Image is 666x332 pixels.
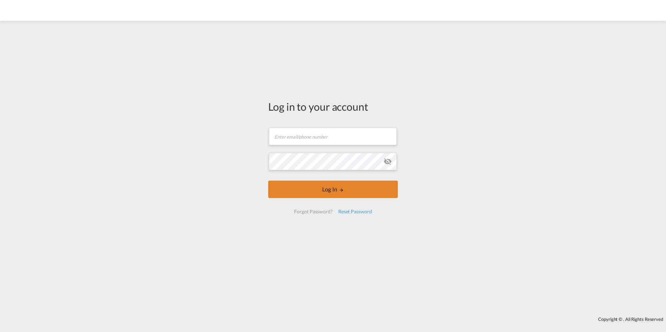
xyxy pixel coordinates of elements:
[269,128,397,145] input: Enter email/phone number
[335,205,375,218] div: Reset Password
[268,99,398,114] div: Log in to your account
[384,157,392,166] md-icon: icon-eye-off
[268,181,398,198] button: LOGIN
[291,205,335,218] div: Forgot Password?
